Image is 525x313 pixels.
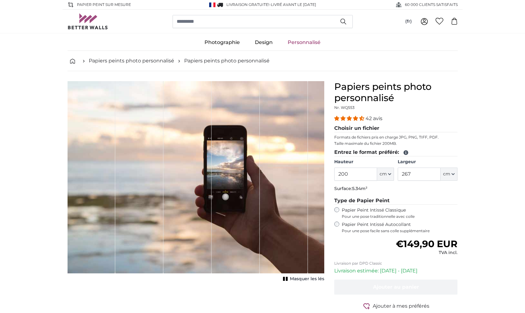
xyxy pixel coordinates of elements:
a: Papiers peints photo personnalisé [89,57,174,65]
legend: Entrez le format préféré: [334,149,458,156]
span: 5.34m² [352,186,367,191]
a: Personnalisé [280,34,328,51]
button: cm [377,168,394,181]
a: Design [247,34,280,51]
p: Taille maximale du fichier 200MB. [334,141,458,146]
p: Formats de fichiers pris en charge JPG, PNG, TIFF, PDF. [334,135,458,140]
span: €149,90 EUR [396,238,457,250]
a: Papiers peints photo personnalisé [184,57,270,65]
span: Nr. WQ553 [334,105,355,110]
span: Pour une pose traditionnelle avec colle [342,214,458,219]
p: Livraison par DPD Classic [334,261,458,266]
button: Masquer les lés [281,275,324,283]
a: Photographie [197,34,247,51]
label: Largeur [398,159,457,165]
span: 60 000 CLIENTS SATISFAITS [405,2,458,7]
span: Masquer les lés [290,276,324,282]
div: 1 of 1 [68,81,324,283]
span: 4.38 stars [334,115,366,121]
span: cm [380,171,387,177]
img: Betterwalls [68,13,108,29]
span: Ajouter à mes préférés [373,302,429,310]
legend: Choisir un fichier [334,125,458,132]
div: TVA incl. [396,250,457,256]
button: (fr) [400,16,417,27]
nav: breadcrumbs [68,51,458,71]
span: cm [443,171,450,177]
label: Hauteur [334,159,394,165]
label: Papier Peint Intissé Autocollant [342,222,458,233]
span: Livré avant le [DATE] [271,2,316,7]
span: - [269,2,316,7]
img: France [209,2,215,7]
legend: Type de Papier Peint [334,197,458,205]
span: Ajouter au panier [373,284,419,290]
span: Livraison GRATUITE! [226,2,269,7]
button: Ajouter à mes préférés [334,302,458,310]
label: Papier Peint Intissé Classique [342,207,458,219]
p: Surface: [334,186,458,192]
p: Livraison estimée: [DATE] - [DATE] [334,267,458,275]
h1: Papiers peints photo personnalisé [334,81,458,104]
span: 42 avis [366,115,382,121]
button: cm [441,168,457,181]
span: Papier peint sur mesure [77,2,131,7]
span: Pour une pose facile sans colle supplémentaire [342,228,458,233]
button: Ajouter au panier [334,280,458,295]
